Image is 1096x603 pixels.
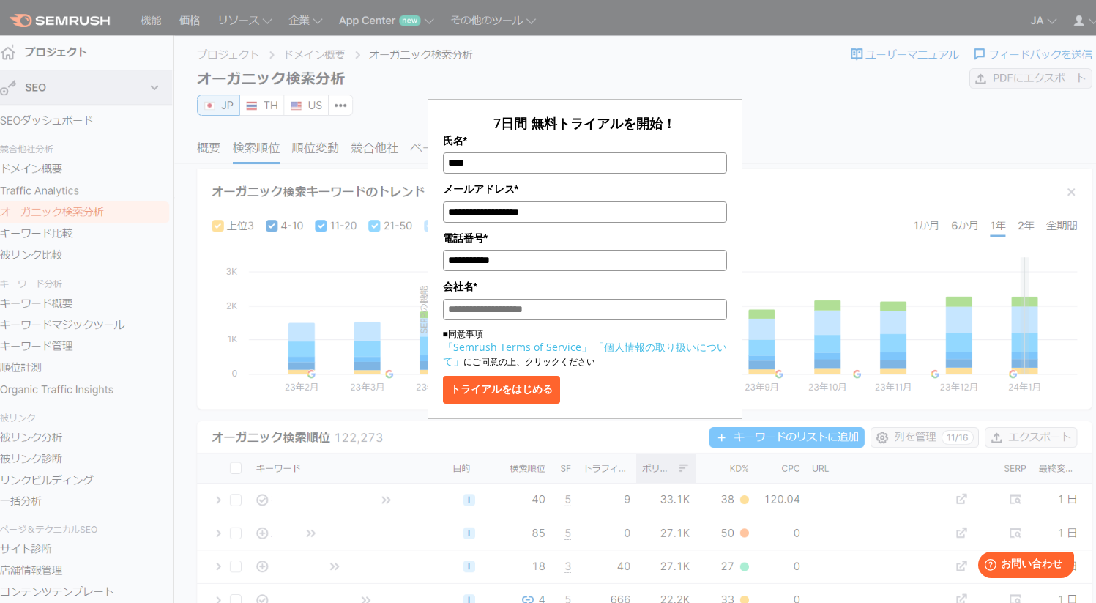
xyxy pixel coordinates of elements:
[966,546,1080,587] iframe: Help widget launcher
[443,376,560,404] button: トライアルをはじめる
[443,340,592,354] a: 「Semrush Terms of Service」
[443,181,727,197] label: メールアドレス*
[443,230,727,246] label: 電話番号*
[493,114,676,132] span: 7日間 無料トライアルを開始！
[443,340,727,368] a: 「個人情報の取り扱いについて」
[443,328,727,369] p: ■同意事項 にご同意の上、クリックください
